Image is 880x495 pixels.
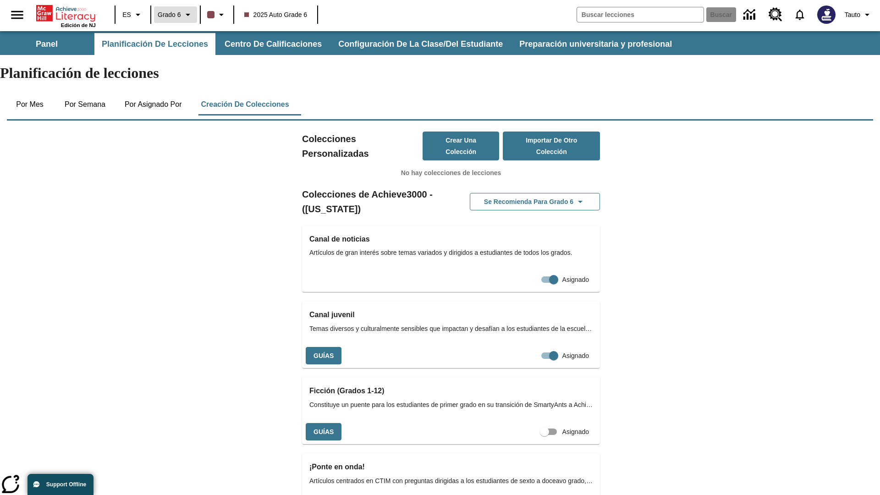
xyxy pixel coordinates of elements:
[309,400,593,410] span: Constituye un puente para los estudiantes de primer grado en su transición de SmartyAnts a Achiev...
[158,10,181,20] span: Grado 6
[193,93,296,115] button: Creación de colecciones
[562,351,589,361] span: Asignado
[61,22,96,28] span: Edición de NJ
[244,10,308,20] span: 2025 Auto Grade 6
[763,2,788,27] a: Centro de recursos, Se abrirá en una pestaña nueva.
[309,308,593,321] h3: Canal juvenil
[309,476,593,486] span: Artículos centrados en CTIM con preguntas dirigidas a los estudiantes de sexto a doceavo grado, q...
[4,1,31,28] button: Abrir el menú lateral
[118,6,148,23] button: Lenguaje: ES, Selecciona un idioma
[562,427,589,437] span: Asignado
[812,3,841,27] button: Escoja un nuevo avatar
[117,93,189,115] button: Por asignado por
[27,474,93,495] button: Support Offline
[306,423,341,441] button: Guías
[309,233,593,246] h3: Canal de noticias
[122,10,131,20] span: ES
[7,93,53,115] button: Por mes
[423,132,500,160] button: Crear una colección
[203,6,231,23] button: El color de la clase es café oscuro. Cambiar el color de la clase.
[302,168,600,178] p: No hay colecciones de lecciones
[36,4,96,22] a: Portada
[562,275,589,285] span: Asignado
[306,347,341,365] button: Guías
[309,385,593,397] h3: Ficción (Grados 1-12)
[845,10,860,20] span: Tauto
[309,324,593,334] span: Temas diversos y culturalmente sensibles que impactan y desafían a los estudiantes de la escuela ...
[817,5,836,24] img: Avatar
[302,187,451,216] h2: Colecciones de Achieve3000 - ([US_STATE])
[57,93,113,115] button: Por semana
[788,3,812,27] a: Notificaciones
[738,2,763,27] a: Centro de información
[331,33,510,55] button: Configuración de la clase/del estudiante
[512,33,679,55] button: Preparación universitaria y profesional
[302,132,423,161] h2: Colecciones Personalizadas
[1,33,93,55] button: Panel
[577,7,704,22] input: Buscar campo
[154,6,197,23] button: Grado: Grado 6, Elige un grado
[503,132,600,160] button: Importar de otro Colección
[470,193,600,211] button: Se recomienda para Grado 6
[217,33,329,55] button: Centro de calificaciones
[841,6,876,23] button: Perfil/Configuración
[36,3,96,28] div: Portada
[309,461,593,473] h3: ¡Ponte en onda!
[94,33,215,55] button: Planificación de lecciones
[309,248,593,258] span: Artículos de gran interés sobre temas variados y dirigidos a estudiantes de todos los grados.
[46,481,86,488] span: Support Offline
